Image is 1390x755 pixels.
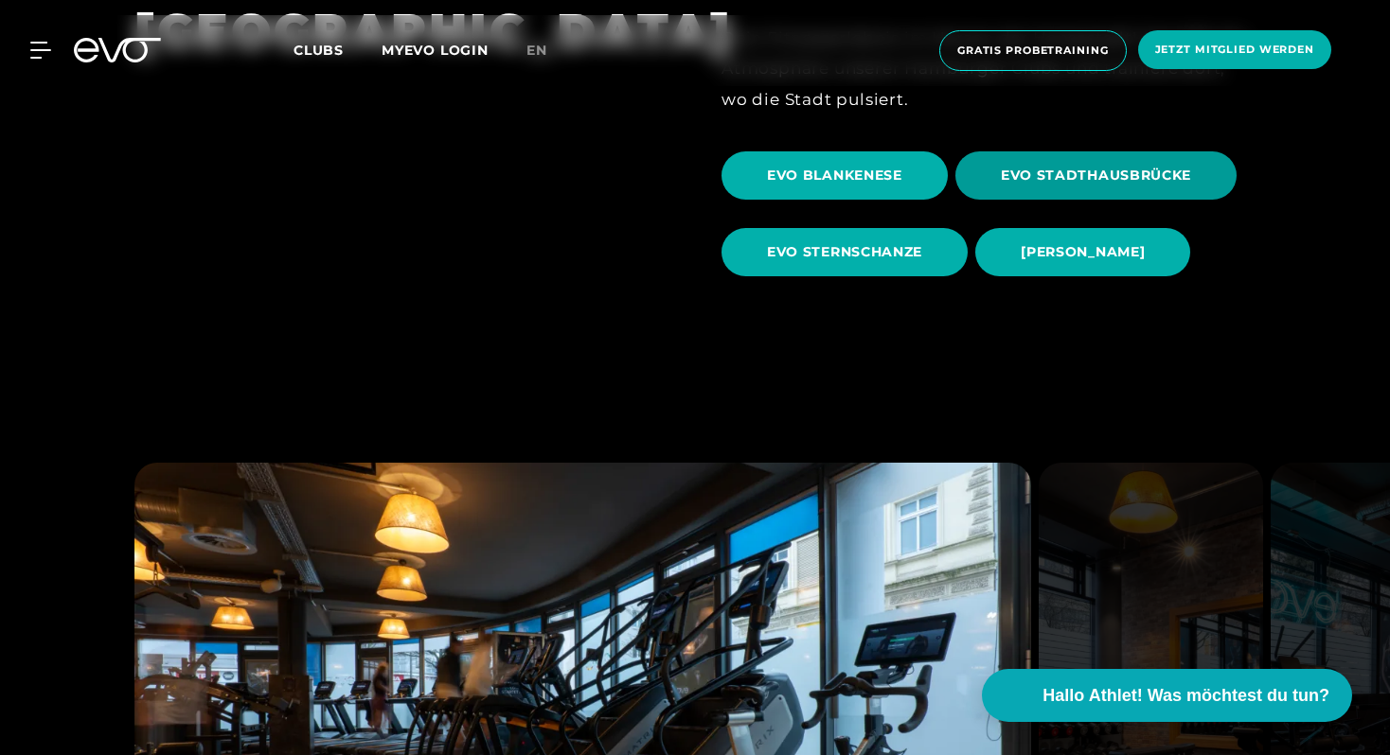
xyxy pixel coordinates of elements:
span: EVO STERNSCHANZE [767,242,922,262]
a: Gratis Probetraining [934,30,1132,71]
span: Gratis Probetraining [957,43,1109,59]
a: Jetzt Mitglied werden [1132,30,1337,71]
span: EVO BLANKENESE [767,166,902,185]
a: EVO STERNSCHANZE [722,214,975,290]
span: Jetzt Mitglied werden [1155,42,1314,58]
a: MYEVO LOGIN [382,42,489,59]
a: en [526,40,570,61]
span: [PERSON_NAME] [1021,242,1145,262]
span: EVO STADTHAUSBRÜCKE [1001,166,1191,185]
a: EVO BLANKENESE [722,137,955,214]
a: Clubs [294,41,382,59]
span: Hallo Athlet! Was möchtest du tun? [1042,683,1329,709]
span: Clubs [294,42,344,59]
span: en [526,42,547,59]
a: [PERSON_NAME] [975,214,1198,290]
a: EVO STADTHAUSBRÜCKE [955,137,1244,214]
button: Hallo Athlet! Was möchtest du tun? [982,669,1352,722]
